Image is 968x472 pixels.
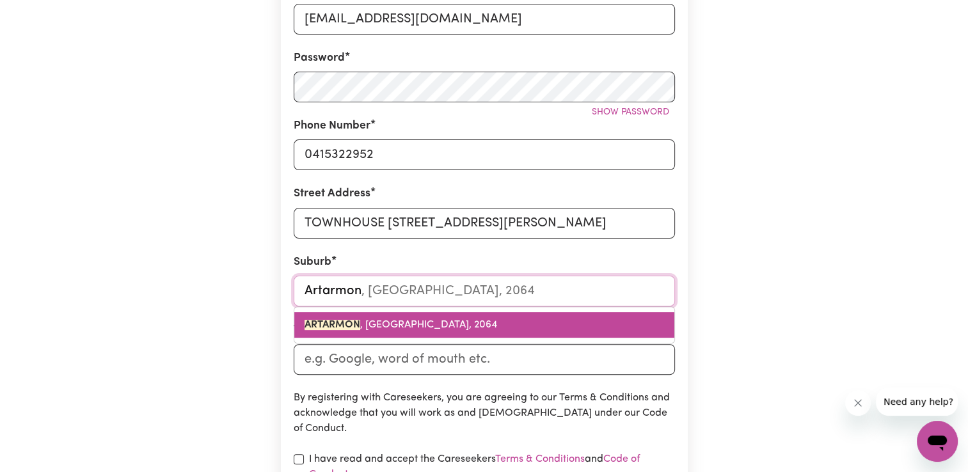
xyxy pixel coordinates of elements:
[586,102,675,122] button: Show password
[294,390,675,436] p: By registering with Careseekers, you are agreeing to our Terms & Conditions and acknowledge that ...
[495,454,585,464] a: Terms & Conditions
[294,118,370,134] label: Phone Number
[917,421,958,462] iframe: 启动消息传送窗口的按钮
[294,312,674,338] a: ARTARMON, New South Wales, 2064
[592,107,669,117] span: Show password
[294,139,675,170] input: e.g. 0412 345 678
[294,208,675,239] input: e.g. 221B Victoria St
[305,320,497,330] span: , [GEOGRAPHIC_DATA], 2064
[294,306,675,343] div: menu-options
[294,344,675,375] input: e.g. Google, word of mouth etc.
[294,50,345,67] label: Password
[294,185,370,202] label: Street Address
[294,254,331,271] label: Suburb
[294,276,675,306] input: e.g. North Bondi, New South Wales
[294,4,675,35] input: e.g. daniela.d88@gmail.com
[305,320,360,330] mark: ARTARMON
[845,390,871,416] iframe: 关闭消息
[876,388,958,416] iframe: 来自公司的消息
